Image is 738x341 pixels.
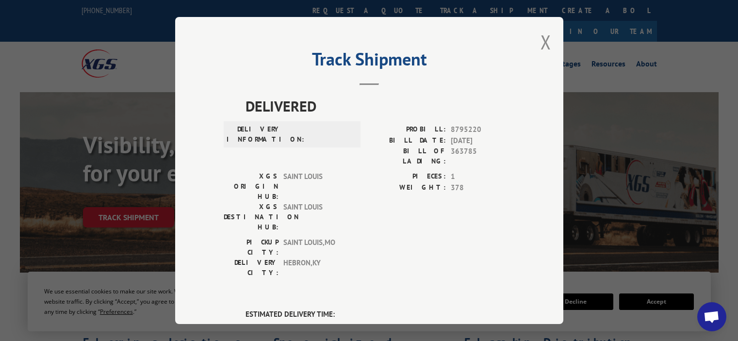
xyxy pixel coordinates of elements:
label: ESTIMATED DELIVERY TIME: [246,309,515,320]
label: PIECES: [369,171,446,182]
span: SAINT LOUIS [283,202,349,232]
span: 8795220 [451,124,515,135]
label: XGS ORIGIN HUB: [224,171,279,202]
button: Close modal [541,29,551,55]
h2: Track Shipment [224,52,515,71]
label: WEIGHT: [369,182,446,194]
span: HEBRON , KY [283,258,349,278]
span: 378 [451,182,515,194]
label: DELIVERY CITY: [224,258,279,278]
span: 363785 [451,146,515,166]
span: [DATE] [451,135,515,146]
label: PROBILL: [369,124,446,135]
label: BILL OF LADING: [369,146,446,166]
span: SAINT LOUIS [283,171,349,202]
span: SAINT LOUIS , MO [283,237,349,258]
label: XGS DESTINATION HUB: [224,202,279,232]
label: PICKUP CITY: [224,237,279,258]
label: DELIVERY INFORMATION: [227,124,281,145]
div: Open chat [697,302,726,331]
label: BILL DATE: [369,135,446,146]
span: 1 [451,171,515,182]
span: DELIVERED [246,95,515,117]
